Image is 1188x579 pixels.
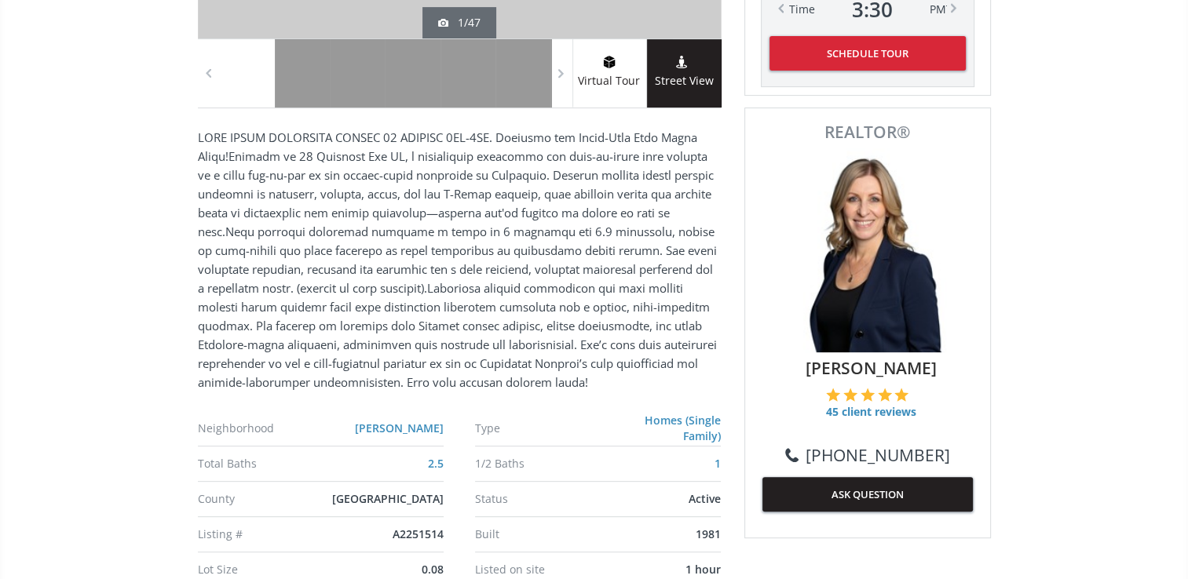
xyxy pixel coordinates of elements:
div: Listing # [198,529,328,540]
span: 0.08 [422,562,444,577]
a: [PERSON_NAME] [355,421,444,435]
span: 45 client reviews [826,404,916,420]
a: 2.5 [428,456,444,471]
span: Active [689,491,721,506]
a: Homes (Single Family) [645,413,721,443]
span: [PERSON_NAME] [770,356,973,380]
button: Schedule Tour [769,36,966,71]
span: 1 hour [685,562,721,577]
div: Lot Size [198,564,328,575]
div: Listed on site [475,564,605,575]
span: A2251514 [393,526,444,541]
div: Built [475,529,605,540]
img: 4 of 5 stars [878,388,892,402]
img: 5 of 5 stars [894,388,908,402]
span: Virtual Tour [572,72,646,90]
img: 2 of 5 stars [843,388,857,402]
div: Status [475,493,605,504]
div: Total Baths [198,458,328,469]
div: County [198,493,328,504]
span: Street View [647,72,722,90]
a: 1 [715,456,721,471]
img: 1 of 5 stars [826,388,840,402]
span: REALTOR® [762,124,973,140]
div: Type [475,423,605,434]
div: 1/47 [438,15,481,31]
img: 3 of 5 stars [861,388,875,402]
a: virtual tour iconVirtual Tour [572,39,647,107]
img: Photo of Julie Clark [789,148,946,351]
button: ASK QUESTION [762,477,973,512]
span: [GEOGRAPHIC_DATA] [332,491,444,506]
span: 1981 [696,526,721,541]
a: [PHONE_NUMBER] [785,443,950,467]
div: 1/2 Baths [475,458,605,469]
div: Neighborhood [198,423,328,434]
p: LORE IPSUM DOLORSITA CONSEC 02 ADIPISC 0EL-4SE. Doeiusmo tem Incid-Utla Etdo Magna Aliqu!Enimadm ... [198,128,721,391]
img: virtual tour icon [601,56,617,68]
